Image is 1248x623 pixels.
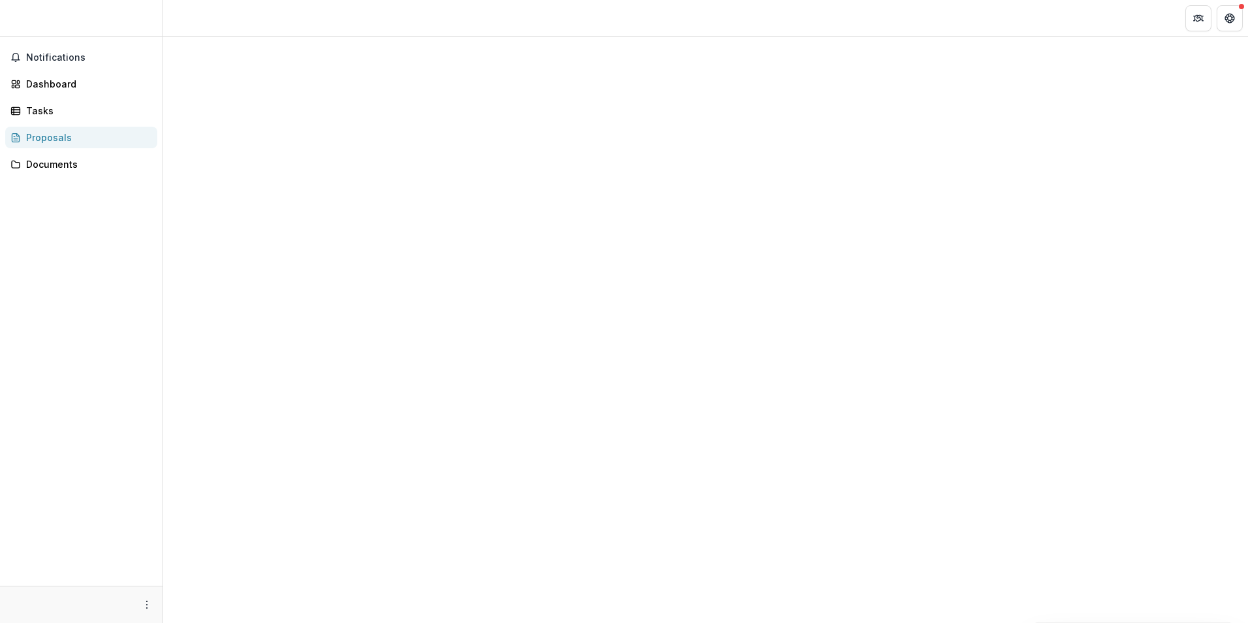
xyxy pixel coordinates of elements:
a: Dashboard [5,73,157,95]
a: Tasks [5,100,157,121]
div: Dashboard [26,77,147,91]
a: Documents [5,153,157,175]
div: Proposals [26,131,147,144]
div: Documents [26,157,147,171]
button: Get Help [1217,5,1243,31]
button: Notifications [5,47,157,68]
a: Proposals [5,127,157,148]
button: More [139,597,155,613]
div: Tasks [26,104,147,118]
button: Partners [1185,5,1211,31]
span: Notifications [26,52,152,63]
